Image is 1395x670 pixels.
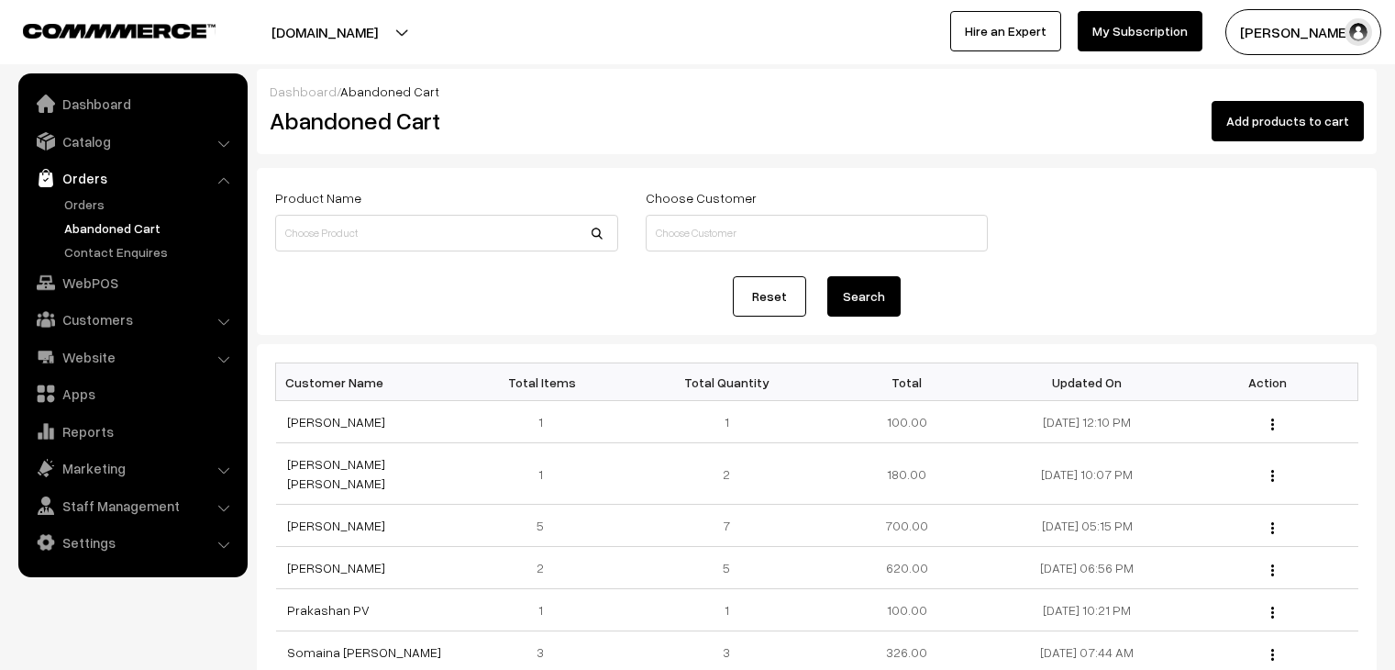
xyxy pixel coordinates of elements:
[1212,101,1364,141] button: Add products to cart
[997,443,1178,505] td: [DATE] 10:07 PM
[637,547,817,589] td: 5
[816,443,997,505] td: 180.00
[287,644,441,660] a: Somaina [PERSON_NAME]
[637,401,817,443] td: 1
[816,547,997,589] td: 620.00
[270,82,1364,101] div: /
[456,363,637,401] th: Total Items
[23,377,241,410] a: Apps
[456,547,637,589] td: 2
[207,9,442,55] button: [DOMAIN_NAME]
[816,363,997,401] th: Total
[23,24,216,38] img: COMMMERCE
[997,505,1178,547] td: [DATE] 05:15 PM
[1225,9,1381,55] button: [PERSON_NAME]…
[816,401,997,443] td: 100.00
[23,18,183,40] a: COMMMERCE
[270,106,616,135] h2: Abandoned Cart
[827,276,901,317] button: Search
[456,505,637,547] td: 5
[23,87,241,120] a: Dashboard
[287,518,385,533] a: [PERSON_NAME]
[1271,607,1274,619] img: Menu
[60,218,241,238] a: Abandoned Cart
[23,341,241,374] a: Website
[23,266,241,299] a: WebPOS
[287,560,385,575] a: [PERSON_NAME]
[340,84,439,99] span: Abandoned Cart
[60,195,241,214] a: Orders
[637,589,817,631] td: 1
[23,489,241,522] a: Staff Management
[60,242,241,262] a: Contact Enquires
[1078,11,1202,51] a: My Subscription
[637,443,817,505] td: 2
[23,303,241,336] a: Customers
[23,526,241,559] a: Settings
[1271,564,1274,576] img: Menu
[1271,470,1274,482] img: Menu
[23,162,241,195] a: Orders
[276,363,457,401] th: Customer Name
[270,84,337,99] a: Dashboard
[1271,522,1274,534] img: Menu
[997,363,1178,401] th: Updated On
[1178,363,1358,401] th: Action
[1271,649,1274,661] img: Menu
[23,452,241,485] a: Marketing
[637,363,817,401] th: Total Quantity
[456,401,637,443] td: 1
[997,589,1178,631] td: [DATE] 10:21 PM
[997,547,1178,589] td: [DATE] 06:56 PM
[816,589,997,631] td: 100.00
[816,505,997,547] td: 700.00
[733,276,806,317] a: Reset
[637,505,817,547] td: 7
[997,401,1178,443] td: [DATE] 12:10 PM
[275,188,361,207] label: Product Name
[287,414,385,430] a: [PERSON_NAME]
[456,589,637,631] td: 1
[950,11,1061,51] a: Hire an Expert
[287,456,385,491] a: [PERSON_NAME] [PERSON_NAME]
[456,443,637,505] td: 1
[1345,18,1372,46] img: user
[646,188,757,207] label: Choose Customer
[1271,419,1274,430] img: Menu
[275,215,618,251] input: Choose Product
[23,125,241,158] a: Catalog
[287,602,370,618] a: Prakashan PV
[23,415,241,448] a: Reports
[646,215,989,251] input: Choose Customer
